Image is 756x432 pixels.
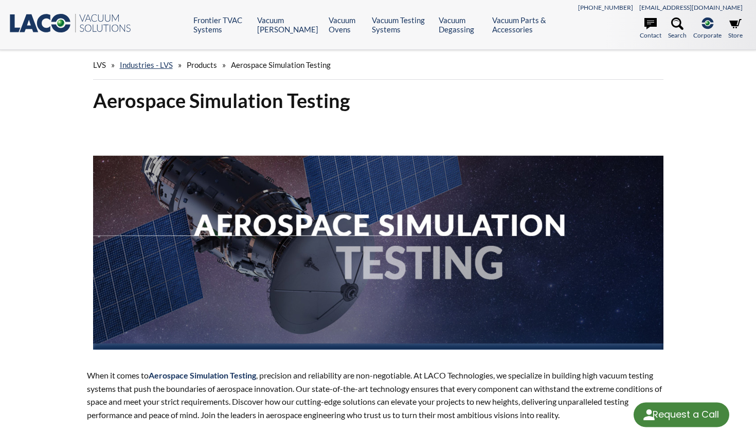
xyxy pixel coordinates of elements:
h1: Aerospace Simulation Testing [93,88,663,113]
a: [PHONE_NUMBER] [578,4,633,11]
img: Aerospace Technologies Banner [93,121,663,350]
div: Request a Call [653,403,719,426]
span: Aerospace Simulation Testing [149,370,256,380]
a: Search [668,17,687,40]
a: Vacuum Testing Systems [372,15,431,34]
p: When it comes to , precision and reliability are non-negotiable. At LACO Technologies, we special... [87,369,670,421]
span: Corporate [693,30,722,40]
a: Vacuum Degassing [439,15,484,34]
a: Vacuum [PERSON_NAME] [257,15,321,34]
div: » » » [93,50,663,80]
span: LVS [93,60,106,69]
a: [EMAIL_ADDRESS][DOMAIN_NAME] [639,4,743,11]
img: round button [641,407,657,423]
span: Products [187,60,217,69]
a: Vacuum Parts & Accessories [492,15,561,34]
a: Contact [640,17,661,40]
a: Store [728,17,743,40]
a: Industries - LVS [120,60,173,69]
span: Aerospace Simulation Testing [231,60,331,69]
a: Frontier TVAC Systems [193,15,249,34]
a: Vacuum Ovens [329,15,365,34]
div: Request a Call [634,403,729,427]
